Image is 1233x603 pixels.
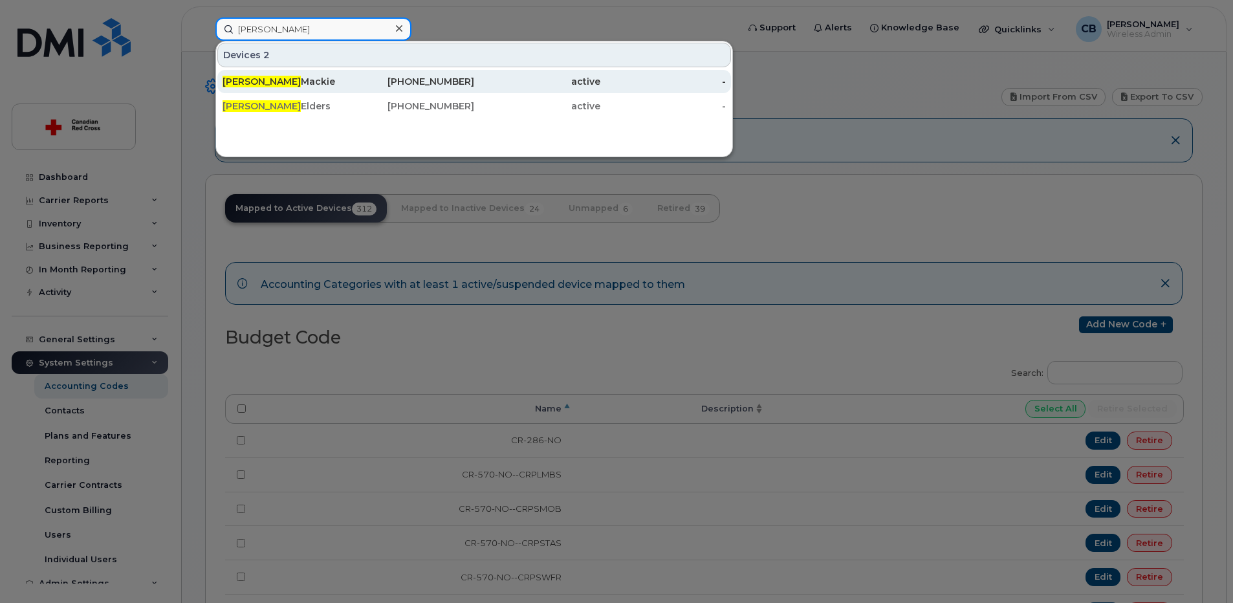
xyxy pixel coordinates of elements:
[600,100,726,113] div: -
[217,70,731,93] a: [PERSON_NAME]Mackie[PHONE_NUMBER]active-
[600,75,726,88] div: -
[223,76,301,87] span: [PERSON_NAME]
[217,94,731,118] a: [PERSON_NAME]Elders[PHONE_NUMBER]active-
[474,75,600,88] div: active
[223,100,301,112] span: [PERSON_NAME]
[474,100,600,113] div: active
[263,49,270,61] span: 2
[349,75,475,88] div: [PHONE_NUMBER]
[223,75,349,88] div: Mackie
[349,100,475,113] div: [PHONE_NUMBER]
[223,100,349,113] div: Elders
[217,43,731,67] div: Devices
